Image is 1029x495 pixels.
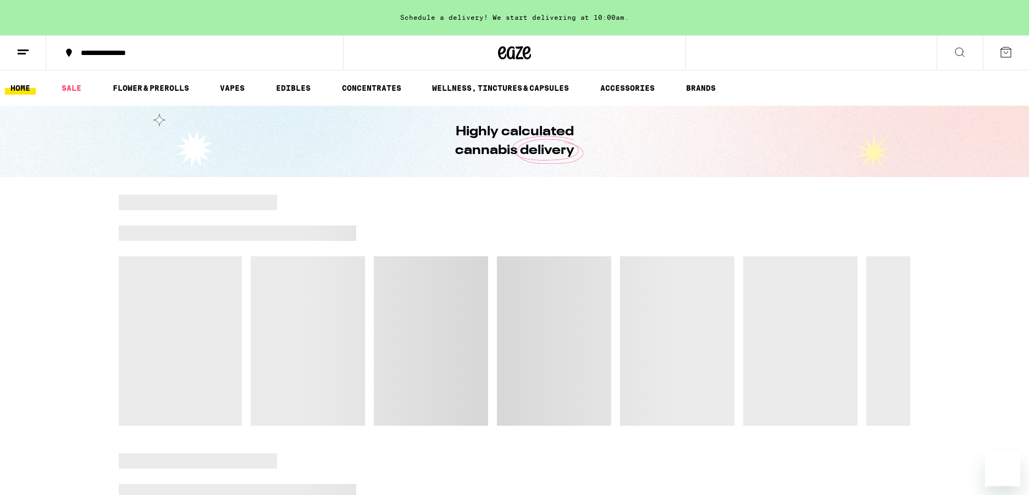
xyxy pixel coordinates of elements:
a: WELLNESS, TINCTURES & CAPSULES [427,81,574,95]
a: HOME [5,81,36,95]
a: CONCENTRATES [336,81,407,95]
a: SALE [56,81,87,95]
a: EDIBLES [270,81,316,95]
a: BRANDS [681,81,721,95]
iframe: Button to launch messaging window [985,451,1020,486]
h1: Highly calculated cannabis delivery [424,123,605,160]
a: ACCESSORIES [595,81,660,95]
a: FLOWER & PREROLLS [107,81,195,95]
a: VAPES [214,81,250,95]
